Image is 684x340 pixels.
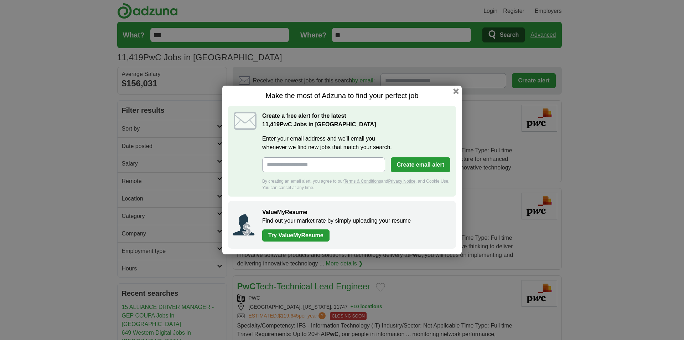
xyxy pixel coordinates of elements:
[234,112,256,130] img: icon_email.svg
[228,91,456,100] h1: Make the most of Adzuna to find your perfect job
[344,179,381,184] a: Terms & Conditions
[262,121,376,127] strong: PwC Jobs in [GEOGRAPHIC_DATA]
[262,120,280,129] span: 11,419
[262,217,449,225] p: Find out your market rate by simply uploading your resume
[262,178,450,191] div: By creating an email alert, you agree to our and , and Cookie Use. You can cancel at any time.
[262,208,449,217] h2: ValueMyResume
[262,112,450,129] h2: Create a free alert for the latest
[262,135,450,152] label: Enter your email address and we'll email you whenever we find new jobs that match your search.
[262,229,330,242] a: Try ValueMyResume
[391,157,450,172] button: Create email alert
[388,179,416,184] a: Privacy Notice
